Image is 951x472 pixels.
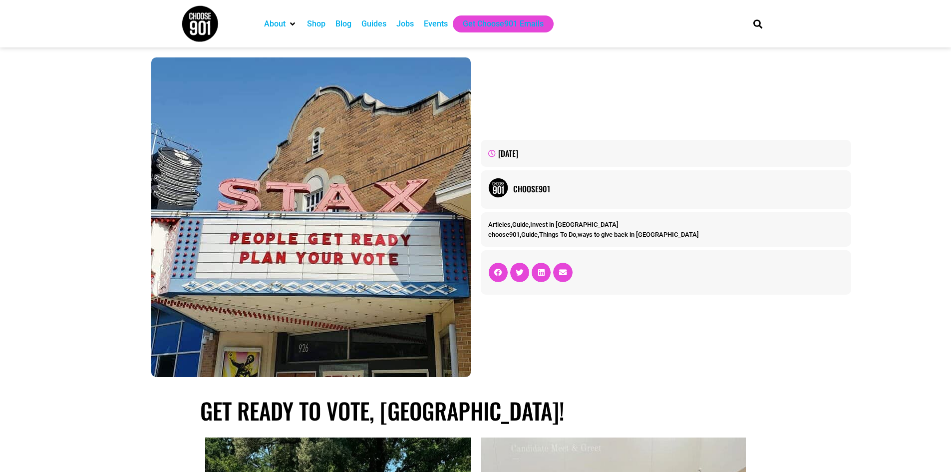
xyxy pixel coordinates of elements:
h1: Get Ready to Vote, [GEOGRAPHIC_DATA]! [200,397,751,424]
a: Guide [521,231,538,238]
a: Things To Do [539,231,576,238]
a: Blog [335,18,351,30]
div: Share on facebook [489,263,508,282]
div: Share on linkedin [532,263,551,282]
div: Search [749,15,766,32]
div: Share on twitter [510,263,529,282]
a: Jobs [396,18,414,30]
time: [DATE] [498,147,518,159]
a: Invest in [GEOGRAPHIC_DATA] [530,221,619,228]
div: About [259,15,302,32]
div: Share on email [553,263,572,282]
a: choose901 [488,231,520,238]
a: Choose901 [513,183,844,195]
a: Articles [488,221,511,228]
a: Guides [361,18,386,30]
a: About [264,18,286,30]
nav: Main nav [259,15,736,32]
a: Guide [512,221,529,228]
a: Get Choose901 Emails [463,18,544,30]
a: Events [424,18,448,30]
img: A movie theater with a sign that says stax people get ready plan your vote. [151,57,471,377]
span: , , , [488,231,699,238]
img: Picture of Choose901 [488,178,508,198]
a: ways to give back in [GEOGRAPHIC_DATA] [578,231,699,238]
a: Shop [307,18,325,30]
span: , , [488,221,619,228]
